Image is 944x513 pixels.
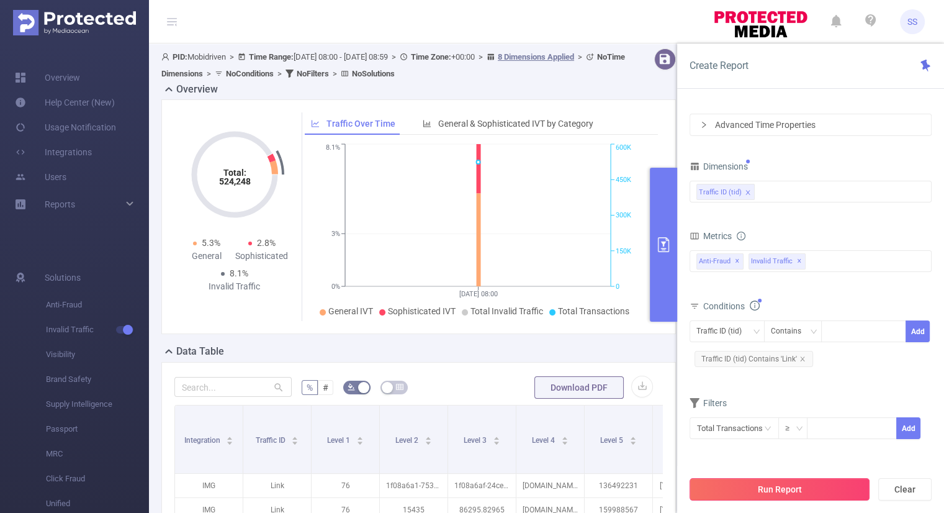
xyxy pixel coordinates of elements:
i: icon: caret-down [425,440,431,443]
div: ≥ [785,418,798,438]
span: 2.8% [257,238,276,248]
span: > [574,52,586,61]
span: Click Fraud [46,466,149,491]
div: Contains [771,321,810,342]
div: Traffic ID (tid) [699,184,742,201]
span: Total Invalid Traffic [470,306,543,316]
span: Sophisticated IVT [388,306,456,316]
span: Level 1 [327,436,352,445]
b: PID: [173,52,187,61]
i: icon: line-chart [311,119,320,128]
a: Overview [15,65,80,90]
i: icon: info-circle [750,301,760,311]
p: 136492231 [585,474,652,497]
b: Time Range: [249,52,294,61]
p: 1f08a6af-24ce-6a30-addd-5d1001ecc2fc [448,474,516,497]
i: icon: down [810,328,817,337]
span: > [329,69,341,78]
i: icon: table [396,383,403,391]
tspan: 300K [616,212,631,220]
p: IMG [175,474,243,497]
div: General [179,250,235,263]
i: icon: caret-down [356,440,363,443]
span: Invalid Traffic [748,253,806,270]
div: Invalid Traffic [207,280,262,293]
span: Level 2 [395,436,420,445]
span: Create Report [690,60,748,71]
i: icon: caret-up [425,435,431,438]
div: Sort [629,435,637,442]
span: Anti-Fraud [46,293,149,317]
span: Traffic Over Time [326,119,395,129]
button: Download PDF [534,376,624,399]
span: Visibility [46,342,149,367]
span: Supply Intelligence [46,392,149,417]
i: icon: caret-up [493,435,500,438]
span: > [203,69,215,78]
b: No Conditions [226,69,274,78]
p: 76 [312,474,379,497]
button: Add [906,320,930,342]
tspan: 0 [616,283,619,291]
i: icon: caret-down [227,440,233,443]
tspan: 600K [616,144,631,152]
span: ✕ [797,254,802,269]
i: icon: caret-up [227,435,233,438]
span: Brand Safety [46,367,149,392]
span: # [323,383,328,393]
span: Level 5 [600,436,625,445]
span: SS [907,9,917,34]
span: Dimensions [690,161,748,171]
i: icon: bar-chart [423,119,431,128]
p: Link [243,474,311,497]
div: Traffic ID (tid) [696,321,750,342]
i: icon: down [753,328,760,337]
i: icon: close [745,189,751,197]
div: Sort [226,435,233,442]
i: icon: caret-up [292,435,299,438]
tspan: 524,248 [218,176,250,186]
tspan: [DATE] 08:00 [459,290,497,298]
i: icon: user [161,53,173,61]
input: Search... [174,377,292,397]
h2: Overview [176,82,218,97]
b: No Filters [297,69,329,78]
div: Sort [425,435,432,442]
tspan: 0% [331,283,340,291]
li: Traffic ID (tid) [696,184,755,200]
div: icon: rightAdvanced Time Properties [690,114,931,135]
span: Solutions [45,265,81,290]
p: [DOMAIN_NAME] [516,474,584,497]
img: Protected Media [13,10,136,35]
i: icon: caret-up [356,435,363,438]
i: icon: caret-down [561,440,568,443]
i: icon: right [700,121,708,129]
a: Usage Notification [15,115,116,140]
span: General & Sophisticated IVT by Category [438,119,593,129]
span: Invalid Traffic [46,317,149,342]
span: Traffic ID [256,436,287,445]
i: icon: caret-down [493,440,500,443]
span: Level 3 [464,436,488,445]
button: Run Report [690,478,870,501]
a: Reports [45,192,75,217]
span: % [307,383,313,393]
i: icon: caret-up [629,435,636,438]
i: icon: close [799,356,806,362]
i: icon: down [796,425,803,434]
div: Sort [493,435,500,442]
span: General IVT [328,306,373,316]
span: Integration [184,436,222,445]
span: Filters [690,398,727,408]
span: Metrics [690,231,732,241]
b: No Solutions [352,69,395,78]
tspan: Total: [223,168,246,178]
span: Reports [45,199,75,209]
div: Sort [561,435,569,442]
i: icon: bg-colors [348,383,355,391]
p: 1f08a6a1-7532-6264-946d-d92cb31de7fd [380,474,447,497]
i: icon: caret-down [292,440,299,443]
tspan: 150K [616,247,631,255]
h2: Data Table [176,344,224,359]
u: 8 Dimensions Applied [498,52,574,61]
